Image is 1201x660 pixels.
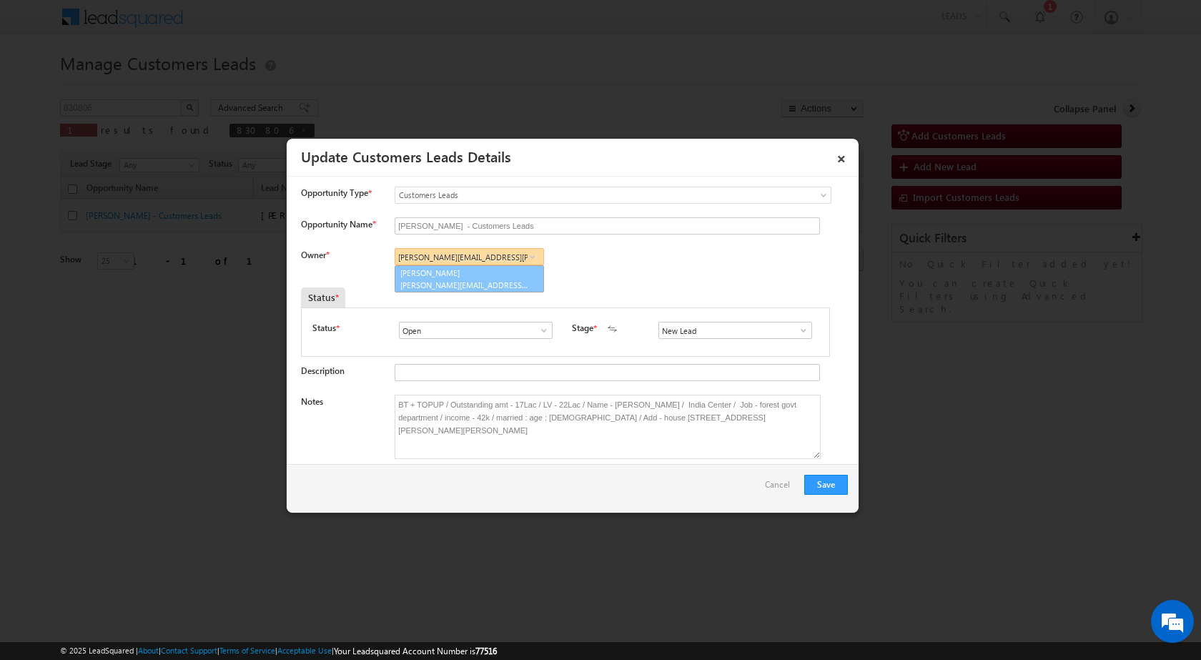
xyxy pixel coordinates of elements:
[138,646,159,655] a: About
[400,280,529,290] span: [PERSON_NAME][EMAIL_ADDRESS][PERSON_NAME][DOMAIN_NAME]
[395,248,544,265] input: Type to Search
[395,189,773,202] span: Customers Leads
[312,322,336,335] label: Status
[277,646,332,655] a: Acceptable Use
[234,7,269,41] div: Minimize live chat window
[301,146,511,166] a: Update Customers Leads Details
[19,132,261,428] textarea: Type your message and hit 'Enter'
[829,144,854,169] a: ×
[194,440,260,460] em: Start Chat
[301,365,345,376] label: Description
[765,475,797,502] a: Cancel
[219,646,275,655] a: Terms of Service
[804,475,848,495] button: Save
[74,75,240,94] div: Chat with us now
[399,322,553,339] input: Type to Search
[24,75,60,94] img: d_60004797649_company_0_60004797649
[572,322,593,335] label: Stage
[523,250,541,264] a: Show All Items
[301,287,345,307] div: Status
[60,644,497,658] span: © 2025 LeadSquared | | | | |
[658,322,812,339] input: Type to Search
[395,187,831,204] a: Customers Leads
[301,219,375,230] label: Opportunity Name
[791,323,809,338] a: Show All Items
[301,396,323,407] label: Notes
[301,187,368,200] span: Opportunity Type
[531,323,549,338] a: Show All Items
[334,646,497,656] span: Your Leadsquared Account Number is
[475,646,497,656] span: 77516
[301,250,329,260] label: Owner
[161,646,217,655] a: Contact Support
[395,265,544,292] a: [PERSON_NAME]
